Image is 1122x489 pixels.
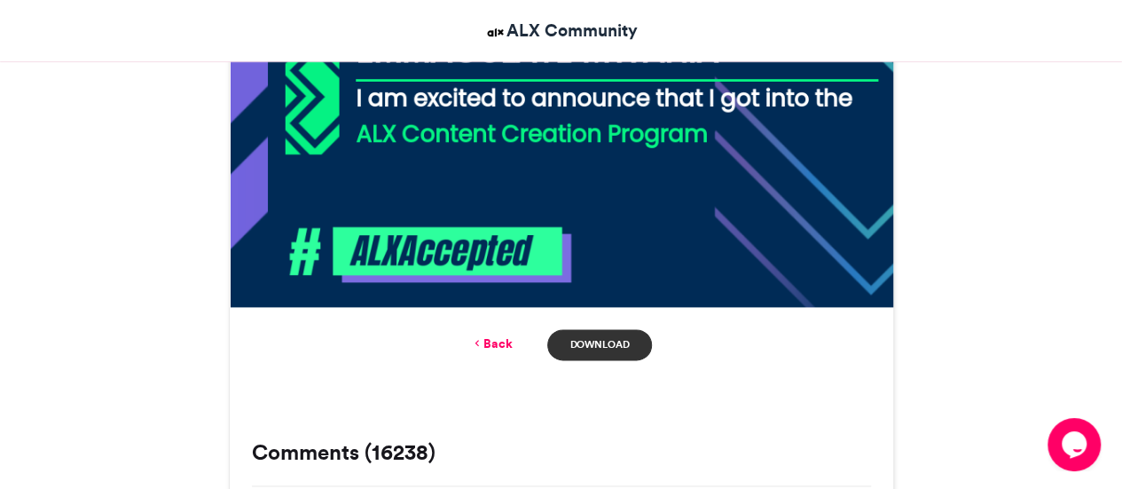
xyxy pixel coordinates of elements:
[484,21,506,43] img: ALX Community
[470,335,512,353] a: Back
[547,329,651,360] a: Download
[484,18,638,43] a: ALX Community
[1047,418,1104,471] iframe: chat widget
[252,442,871,463] h3: Comments (16238)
